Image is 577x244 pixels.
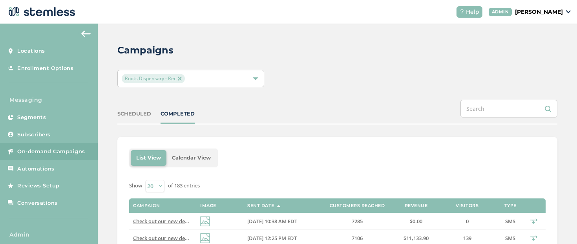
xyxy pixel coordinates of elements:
span: [DATE] 12:25 PM EDT [247,235,297,242]
span: Help [466,8,479,16]
img: icon-help-white-03924b79.svg [460,9,464,14]
label: 7106 [322,235,393,242]
input: Search [460,100,557,117]
label: Image [200,203,216,208]
img: icon-img-d887fa0c.svg [200,216,210,226]
h2: Campaigns [117,43,173,57]
label: Visitors [456,203,478,208]
img: icon-img-d887fa0c.svg [200,233,210,243]
iframe: Chat Widget [538,206,577,244]
span: Check out our new deals at Roots! Reply END to cancel [133,218,264,225]
span: 7106 [352,235,363,242]
label: Show [129,182,142,190]
span: Locations [17,47,45,55]
label: SMS [502,235,518,242]
li: Calendar View [166,150,216,166]
span: Subscribers [17,131,51,139]
label: SMS [502,218,518,225]
li: List View [131,150,166,166]
span: SMS [505,235,515,242]
img: icon_down-arrow-small-66adaf34.svg [566,10,571,13]
label: 09/27/2025 12:25 PM EDT [247,235,314,242]
label: 09/29/2025 10:38 AM EDT [247,218,314,225]
div: SCHEDULED [117,110,151,118]
span: SMS [505,218,515,225]
span: 139 [463,235,471,242]
label: Customers Reached [330,203,385,208]
span: [DATE] 10:38 AM EDT [247,218,297,225]
label: Sent Date [247,203,274,208]
span: 0 [466,218,469,225]
div: ADMIN [489,8,512,16]
label: Campaign [133,203,160,208]
span: 7285 [352,218,363,225]
label: Check out our new deals at Roots! Reply END to cancel [133,218,192,225]
label: 7285 [322,218,393,225]
label: 0 [440,218,495,225]
span: Enrollment Options [17,64,73,72]
label: 139 [440,235,495,242]
span: $11,133.90 [404,235,429,242]
label: Type [504,203,517,208]
div: COMPLETED [161,110,195,118]
img: icon-close-accent-8a337256.svg [178,77,182,81]
span: Reviews Setup [17,182,60,190]
p: [PERSON_NAME] [515,8,563,16]
label: $11,133.90 [400,235,432,242]
span: Segments [17,114,46,121]
img: logo-dark-0685b13c.svg [6,4,75,20]
label: $0.00 [400,218,432,225]
label: of 183 entries [168,182,200,190]
span: $0.00 [410,218,422,225]
span: Check out our new deals at Roots! Reply END to cancel [133,235,264,242]
span: On-demand Campaigns [17,148,85,156]
img: icon-arrow-back-accent-c549486e.svg [81,31,91,37]
img: icon-sort-1e1d7615.svg [277,205,281,207]
span: Automations [17,165,55,173]
span: Roots Dispensary - Rec [122,74,185,83]
label: Revenue [405,203,428,208]
label: Check out our new deals at Roots! Reply END to cancel [133,235,192,242]
span: Conversations [17,199,58,207]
